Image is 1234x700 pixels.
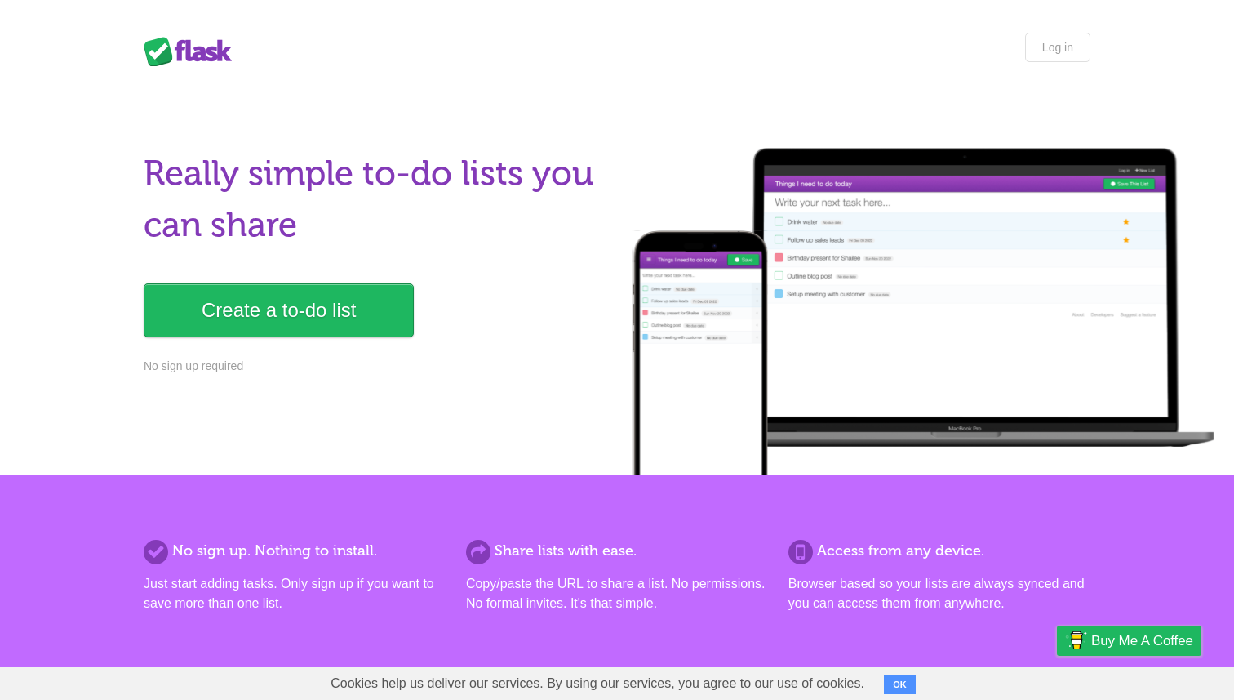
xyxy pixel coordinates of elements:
[1091,626,1193,655] span: Buy me a coffee
[144,540,446,562] h2: No sign up. Nothing to install.
[144,283,414,337] a: Create a to-do list
[144,358,607,375] p: No sign up required
[788,574,1090,613] p: Browser based so your lists are always synced and you can access them from anywhere.
[1025,33,1090,62] a: Log in
[788,540,1090,562] h2: Access from any device.
[466,574,768,613] p: Copy/paste the URL to share a list. No permissions. No formal invites. It's that simple.
[1057,626,1201,656] a: Buy me a coffee
[144,574,446,613] p: Just start adding tasks. Only sign up if you want to save more than one list.
[314,667,881,700] span: Cookies help us deliver our services. By using our services, you agree to our use of cookies.
[144,148,607,251] h1: Really simple to-do lists you can share
[466,540,768,562] h2: Share lists with ease.
[884,675,916,694] button: OK
[144,37,242,66] div: Flask Lists
[1065,626,1087,654] img: Buy me a coffee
